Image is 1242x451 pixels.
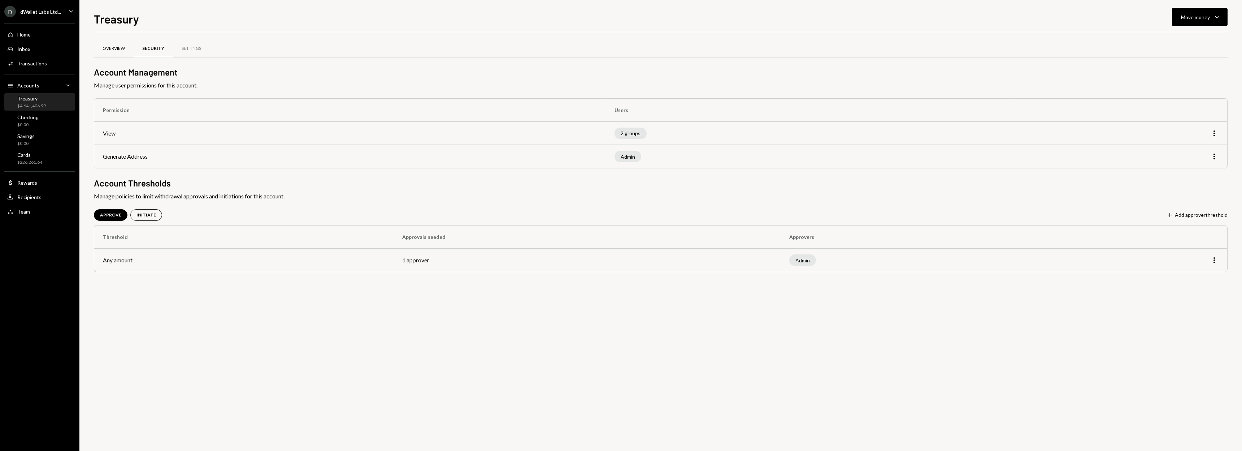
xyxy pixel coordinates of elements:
th: Approvers [781,225,1061,249]
div: Security [142,46,164,52]
td: Generate Address [94,145,606,168]
a: Transactions [4,57,75,70]
div: 2 groups [615,128,647,139]
div: Overview [103,46,125,52]
div: D [4,6,16,17]
div: Inbox [17,46,30,52]
div: Cards [17,152,42,158]
div: Savings [17,133,35,139]
h2: Account Management [94,66,1228,78]
div: Move money [1181,13,1210,21]
a: Checking$0.00 [4,112,75,129]
div: Team [17,209,30,215]
a: Security [134,39,173,58]
div: Admin [615,151,641,162]
td: View [94,122,606,145]
div: Home [17,31,31,38]
a: Rewards [4,176,75,189]
h1: Treasury [94,12,139,26]
div: dWallet Labs Ltd... [20,9,61,15]
div: APPROVE [100,212,121,218]
div: INITIATE [136,212,156,218]
div: Transactions [17,60,47,66]
div: $226,261.64 [17,159,42,166]
a: Home [4,28,75,41]
a: Cards$226,261.64 [4,150,75,167]
td: Any amount [94,249,394,272]
a: Recipients [4,190,75,203]
div: Settings [182,46,201,52]
a: Treasury$4,641,406.99 [4,93,75,111]
div: Accounts [17,82,39,89]
div: $0.00 [17,141,35,147]
div: Checking [17,114,39,120]
td: 1 approver [394,249,781,272]
a: Team [4,205,75,218]
div: $4,641,406.99 [17,103,46,109]
a: Inbox [4,42,75,55]
div: Rewards [17,180,37,186]
a: Savings$0.00 [4,131,75,148]
span: Manage policies to limit withdrawal approvals and initiations for this account. [94,192,1228,201]
a: Settings [173,39,210,58]
div: Recipients [17,194,42,200]
th: Users [606,99,1013,122]
div: Treasury [17,95,46,102]
span: Manage user permissions for this account. [94,81,1228,90]
h2: Account Thresholds [94,177,1228,189]
th: Approvals needed [394,225,781,249]
div: $0.00 [17,122,39,128]
th: Permission [94,99,606,122]
a: Accounts [4,79,75,92]
button: Move money [1172,8,1228,26]
a: Overview [94,39,134,58]
div: Admin [789,254,816,266]
th: Threshold [94,225,394,249]
button: Add approverthreshold [1166,211,1228,219]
